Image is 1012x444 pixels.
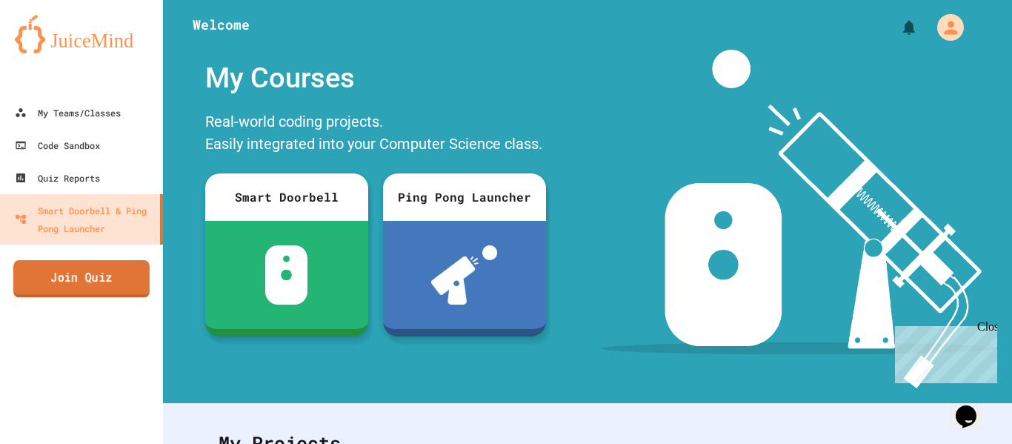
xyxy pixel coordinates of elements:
[198,50,553,107] div: My Courses
[265,245,307,305] img: sdb-white.svg
[383,173,546,221] div: Ping Pong Launcher
[889,320,997,383] iframe: chat widget
[601,50,998,388] img: banner-image-my-projects.png
[15,169,100,187] div: Quiz Reports
[15,136,100,154] div: Code Sandbox
[15,15,148,53] img: logo-orange.svg
[873,15,922,40] div: My Notifications
[6,6,102,94] div: Chat with us now!Close
[15,104,121,122] div: My Teams/Classes
[15,202,154,237] div: Smart Doorbell & Ping Pong Launcher
[198,107,553,162] div: Real-world coding projects. Easily integrated into your Computer Science class.
[205,173,368,221] div: Smart Doorbell
[922,10,968,44] div: My Account
[431,245,497,305] img: ppl-with-ball.png
[950,385,997,429] iframe: chat widget
[13,260,150,297] a: Join Quiz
